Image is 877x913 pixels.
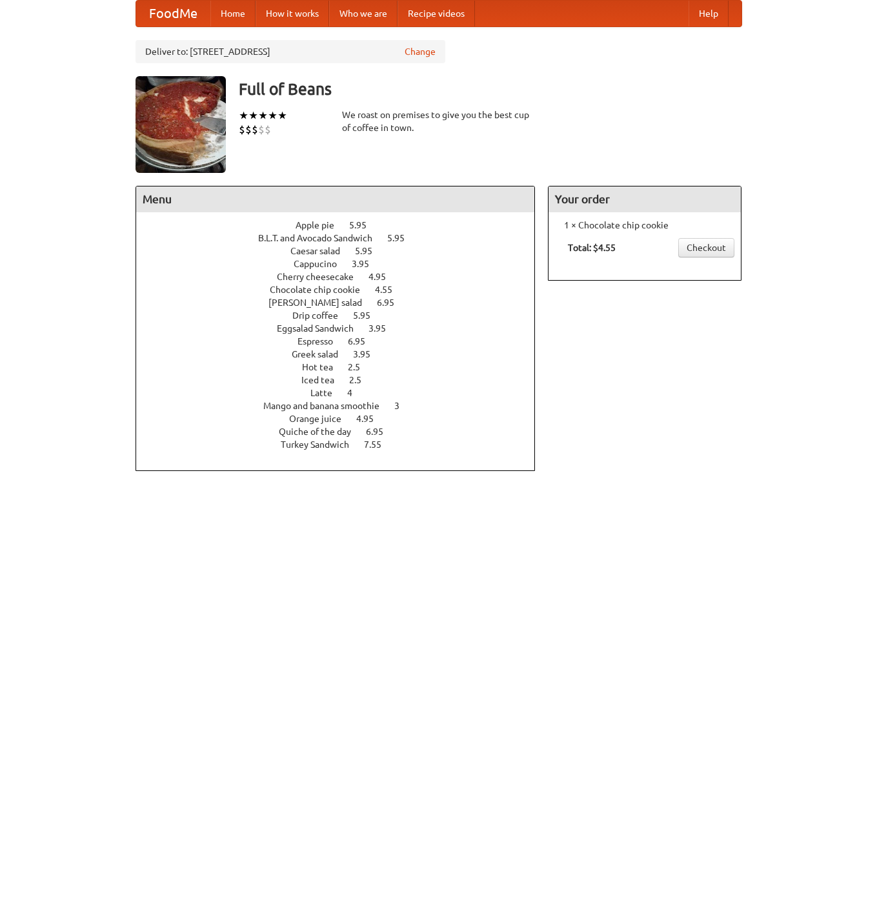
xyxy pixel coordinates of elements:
[366,426,396,437] span: 6.95
[290,246,353,256] span: Caesar salad
[678,238,734,257] a: Checkout
[310,388,376,398] a: Latte 4
[347,388,365,398] span: 4
[348,336,378,346] span: 6.95
[258,123,265,137] li: $
[248,108,258,123] li: ★
[568,243,616,253] b: Total: $4.55
[239,76,742,102] h3: Full of Beans
[310,388,345,398] span: Latte
[301,375,347,385] span: Iced tea
[289,414,354,424] span: Orange juice
[549,186,741,212] h4: Your order
[398,1,475,26] a: Recipe videos
[375,285,405,295] span: 4.55
[268,297,418,308] a: [PERSON_NAME] salad 6.95
[256,1,329,26] a: How it works
[302,362,346,372] span: Hot tea
[301,375,385,385] a: Iced tea 2.5
[270,285,416,295] a: Chocolate chip cookie 4.55
[368,323,399,334] span: 3.95
[353,310,383,321] span: 5.95
[297,336,346,346] span: Espresso
[258,108,268,123] li: ★
[281,439,362,450] span: Turkey Sandwich
[252,123,258,137] li: $
[239,108,248,123] li: ★
[136,76,226,173] img: angular.jpg
[387,233,418,243] span: 5.95
[689,1,729,26] a: Help
[265,123,271,137] li: $
[277,108,287,123] li: ★
[394,401,412,411] span: 3
[364,439,394,450] span: 7.55
[349,220,379,230] span: 5.95
[405,45,436,58] a: Change
[277,272,410,282] a: Cherry cheesecake 4.95
[258,233,385,243] span: B.L.T. and Avocado Sandwich
[263,401,423,411] a: Mango and banana smoothie 3
[277,323,367,334] span: Eggsalad Sandwich
[348,362,373,372] span: 2.5
[355,246,385,256] span: 5.95
[281,439,405,450] a: Turkey Sandwich 7.55
[292,349,351,359] span: Greek salad
[292,349,394,359] a: Greek salad 3.95
[270,285,373,295] span: Chocolate chip cookie
[258,233,428,243] a: B.L.T. and Avocado Sandwich 5.95
[555,219,734,232] li: 1 × Chocolate chip cookie
[136,40,445,63] div: Deliver to: [STREET_ADDRESS]
[368,272,399,282] span: 4.95
[289,414,398,424] a: Orange juice 4.95
[279,426,364,437] span: Quiche of the day
[210,1,256,26] a: Home
[245,123,252,137] li: $
[268,297,375,308] span: [PERSON_NAME] salad
[297,336,389,346] a: Espresso 6.95
[239,123,245,137] li: $
[294,259,393,269] a: Cappucino 3.95
[349,375,374,385] span: 2.5
[279,426,407,437] a: Quiche of the day 6.95
[356,414,387,424] span: 4.95
[302,362,384,372] a: Hot tea 2.5
[296,220,347,230] span: Apple pie
[377,297,407,308] span: 6.95
[268,108,277,123] li: ★
[290,246,396,256] a: Caesar salad 5.95
[353,349,383,359] span: 3.95
[296,220,390,230] a: Apple pie 5.95
[352,259,382,269] span: 3.95
[294,259,350,269] span: Cappucino
[342,108,536,134] div: We roast on premises to give you the best cup of coffee in town.
[292,310,394,321] a: Drip coffee 5.95
[292,310,351,321] span: Drip coffee
[277,272,367,282] span: Cherry cheesecake
[136,186,535,212] h4: Menu
[136,1,210,26] a: FoodMe
[277,323,410,334] a: Eggsalad Sandwich 3.95
[263,401,392,411] span: Mango and banana smoothie
[329,1,398,26] a: Who we are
